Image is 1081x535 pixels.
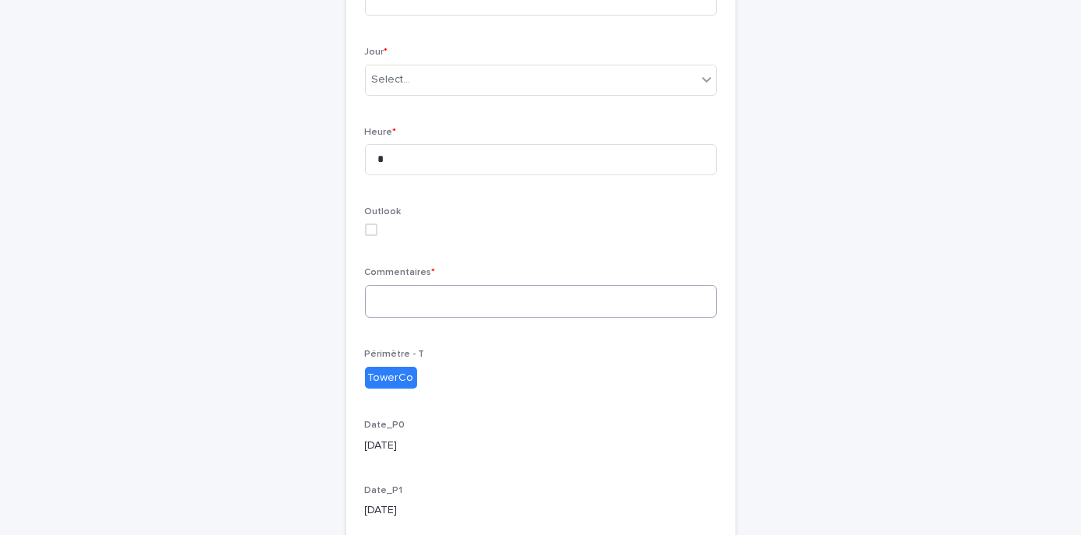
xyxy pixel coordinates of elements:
p: [DATE] [365,438,717,454]
div: TowerCo [365,367,417,389]
span: Commentaires [365,268,436,277]
p: [DATE] [365,502,717,519]
span: Date_P1 [365,486,403,495]
span: Périmètre - T [365,350,425,359]
span: Heure [365,128,397,137]
span: Outlook [365,207,402,216]
span: Date_P0 [365,421,405,430]
span: Jour [365,48,388,57]
div: Select... [372,72,411,88]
